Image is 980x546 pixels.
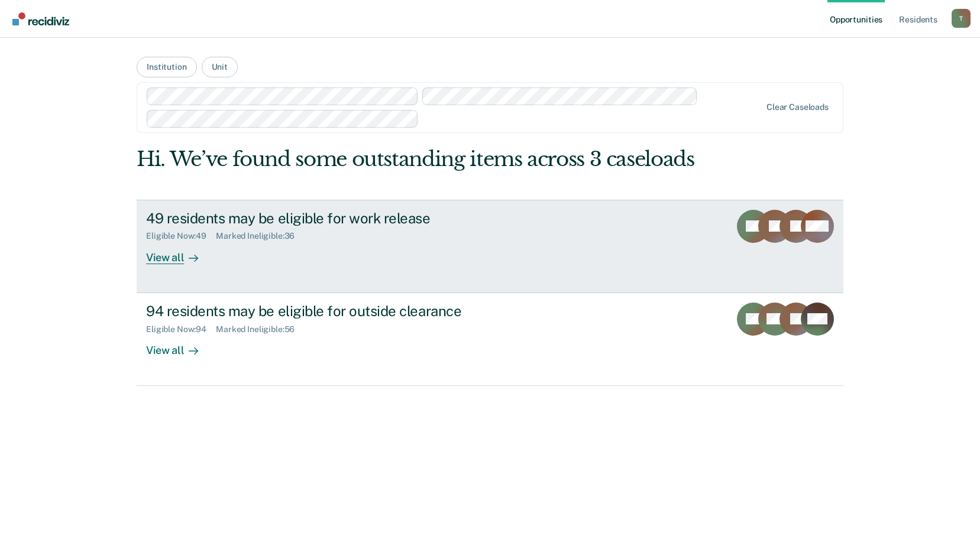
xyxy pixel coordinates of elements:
[137,293,843,386] a: 94 residents may be eligible for outside clearanceEligible Now:94Marked Ineligible:56View all
[146,241,212,264] div: View all
[137,200,843,293] a: 49 residents may be eligible for work releaseEligible Now:49Marked Ineligible:36View all
[146,210,561,227] div: 49 residents may be eligible for work release
[137,147,702,171] div: Hi. We’ve found some outstanding items across 3 caseloads
[146,303,561,320] div: 94 residents may be eligible for outside clearance
[216,231,304,241] div: Marked Ineligible : 36
[137,57,196,77] button: Institution
[202,57,238,77] button: Unit
[146,334,212,357] div: View all
[146,231,216,241] div: Eligible Now : 49
[146,324,216,334] div: Eligible Now : 94
[952,9,971,28] div: T
[952,9,971,28] button: Profile dropdown button
[12,12,69,25] img: Recidiviz
[766,102,829,112] div: Clear caseloads
[216,324,304,334] div: Marked Ineligible : 56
